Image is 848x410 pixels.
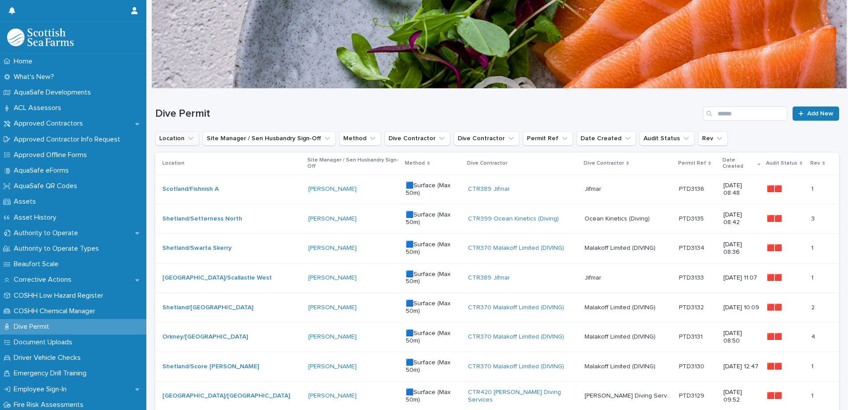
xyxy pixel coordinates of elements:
p: Malakoff Limited (DIVING) [585,331,657,341]
p: 🟦Surface (Max 50m) [406,300,461,315]
p: [DATE] 08:36 [723,241,760,256]
p: AquaSafe QR Codes [10,182,84,190]
p: PTD3133 [679,272,706,282]
a: Scotland/Fishnish A [162,185,219,193]
p: Malakoff Limited (DIVING) [585,361,657,371]
p: 3 [811,213,817,223]
a: [PERSON_NAME] [308,244,357,252]
p: 🟥🟥 [767,361,784,371]
p: Authority to Operate [10,229,85,237]
a: [PERSON_NAME] [308,304,357,311]
p: Assets [10,197,43,206]
p: 1 [811,243,815,252]
tr: Shetland/Setterness North [PERSON_NAME] 🟦Surface (Max 50m)CTR399 Ocean Kinetics (Diving) Ocean Ki... [155,204,839,234]
button: Method [339,131,381,146]
p: Corrective Actions [10,276,79,284]
p: 1 [811,361,815,371]
p: Date Created [722,155,755,172]
a: [PERSON_NAME] [308,333,357,341]
button: Site Manager / Sen Husbandry Sign-Off [203,131,336,146]
tr: Scotland/Fishnish A [PERSON_NAME] 🟦Surface (Max 50m)CTR389 Jifmar JifmarJifmar PTD3136PTD3136 [DA... [155,174,839,204]
button: Location [155,131,199,146]
p: Ocean Kinetics (Diving) [585,213,652,223]
a: [GEOGRAPHIC_DATA]/Scallastle West [162,274,272,282]
p: Method [405,158,425,168]
p: [DATE] 08:48 [723,182,760,197]
p: 🟥🟥 [767,302,784,311]
p: PTD3136 [679,184,706,193]
p: Asset History [10,213,63,222]
p: 🟥🟥 [767,272,784,282]
a: Shetland/Score [PERSON_NAME] [162,363,259,371]
button: Permit Ref [523,131,573,146]
a: Shetland/[GEOGRAPHIC_DATA] [162,304,253,311]
button: Dive Contractor [454,131,519,146]
a: CTR370 Malakoff Limited (DIVING) [468,304,564,311]
button: Date Created [577,131,636,146]
a: [GEOGRAPHIC_DATA]/[GEOGRAPHIC_DATA] [162,392,290,400]
p: Permit Ref [678,158,706,168]
p: Authority to Operate Types [10,244,106,253]
p: Dive Contractor [467,158,507,168]
p: Location [162,158,185,168]
p: 🟥🟥 [767,243,784,252]
p: 🟦Surface (Max 50m) [406,389,461,404]
p: [DATE] 10:09 [723,304,760,311]
p: AquaSafe eForms [10,166,76,175]
a: [PERSON_NAME] [308,274,357,282]
p: [PERSON_NAME] Diving Services [585,390,674,400]
p: 🟦Surface (Max 50m) [406,330,461,345]
a: CTR370 Malakoff Limited (DIVING) [468,363,564,371]
p: Approved Contractor Info Request [10,135,127,144]
tr: [GEOGRAPHIC_DATA]/Scallastle West [PERSON_NAME] 🟦Surface (Max 50m)CTR389 Jifmar JifmarJifmar PTD3... [155,263,839,293]
p: Fire Risk Assessments [10,401,90,409]
p: 1 [811,390,815,400]
p: [DATE] 09:52 [723,389,760,404]
a: CTR370 Malakoff Limited (DIVING) [468,244,564,252]
p: Malakoff Limited (DIVING) [585,302,657,311]
p: AquaSafe Developments [10,88,98,97]
p: 1 [811,184,815,193]
a: Orkney/[GEOGRAPHIC_DATA] [162,333,248,341]
p: 🟥🟥 [767,390,784,400]
tr: Orkney/[GEOGRAPHIC_DATA] [PERSON_NAME] 🟦Surface (Max 50m)CTR370 Malakoff Limited (DIVING) Malakof... [155,322,839,352]
input: Search [703,106,787,121]
p: 🟥🟥 [767,184,784,193]
p: COSHH Low Hazard Register [10,292,110,300]
p: Jifmar [585,272,603,282]
button: Dive Contractor [385,131,450,146]
p: 🟦Surface (Max 50m) [406,182,461,197]
p: Jifmar [585,184,603,193]
a: [PERSON_NAME] [308,215,357,223]
p: ACL Assessors [10,104,68,112]
p: Emergency Drill Training [10,369,94,378]
p: 🟥🟥 [767,331,784,341]
p: Dive Contractor [584,158,624,168]
a: Shetland/Setterness North [162,215,242,223]
p: Site Manager / Sen Husbandry Sign-Off [307,155,400,172]
span: Add New [807,110,833,117]
a: Add New [793,106,839,121]
p: Rev [810,158,820,168]
p: Driver Vehicle Checks [10,354,88,362]
p: [DATE] 11:07 [723,274,760,282]
p: Beaufort Scale [10,260,66,268]
p: [DATE] 12:47 [723,363,760,371]
p: 4 [811,331,817,341]
p: 🟦Surface (Max 50m) [406,271,461,286]
a: CTR370 Malakoff Limited (DIVING) [468,333,564,341]
a: [PERSON_NAME] [308,392,357,400]
p: Dive Permit [10,323,56,331]
p: PTD3135 [679,213,706,223]
p: [DATE] 08:50 [723,330,760,345]
p: PTD3130 [679,361,706,371]
a: [PERSON_NAME] [308,363,357,371]
button: Audit Status [640,131,695,146]
p: 🟥🟥 [767,213,784,223]
p: Malakoff Limited (DIVING) [585,243,657,252]
img: bPIBxiqnSb2ggTQWdOVV [7,28,74,46]
p: Employee Sign-In [10,385,74,394]
tr: Shetland/Score [PERSON_NAME] [PERSON_NAME] 🟦Surface (Max 50m)CTR370 Malakoff Limited (DIVING) Mal... [155,352,839,382]
button: Rev [698,131,728,146]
